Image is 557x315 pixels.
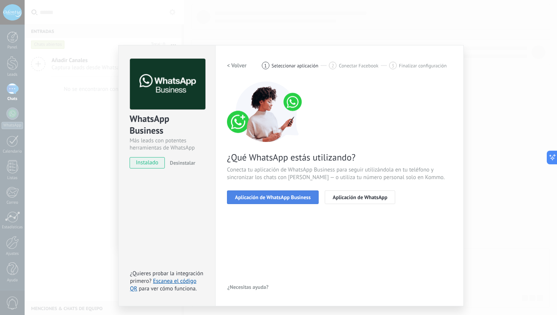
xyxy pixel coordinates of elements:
button: Desinstalar [167,157,195,168]
img: logo_main.png [130,59,205,110]
span: Desinstalar [170,159,195,166]
h2: < Volver [227,62,247,69]
img: connect number [227,81,307,142]
a: Escanea el código QR [130,278,196,292]
button: Aplicación de WhatsApp [325,190,395,204]
span: 1 [264,62,267,69]
span: ¿Qué WhatsApp estás utilizando? [227,151,452,163]
span: instalado [130,157,164,168]
span: Aplicación de WhatsApp [333,195,387,200]
div: Más leads con potentes herramientas de WhatsApp [130,137,204,151]
button: ¿Necesitas ayuda? [227,281,269,293]
span: 2 [332,62,334,69]
div: WhatsApp Business [130,113,204,137]
span: ¿Necesitas ayuda? [227,284,269,290]
span: para ver cómo funciona. [139,285,197,292]
button: Aplicación de WhatsApp Business [227,190,319,204]
span: ¿Quieres probar la integración primero? [130,270,203,285]
span: Conecta tu aplicación de WhatsApp Business para seguir utilizándola en tu teléfono y sincronizar ... [227,166,452,181]
span: Conectar Facebook [339,63,379,69]
span: Finalizar configuración [399,63,447,69]
button: < Volver [227,59,247,72]
span: Aplicación de WhatsApp Business [235,195,311,200]
span: Seleccionar aplicación [272,63,319,69]
span: 3 [391,62,394,69]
